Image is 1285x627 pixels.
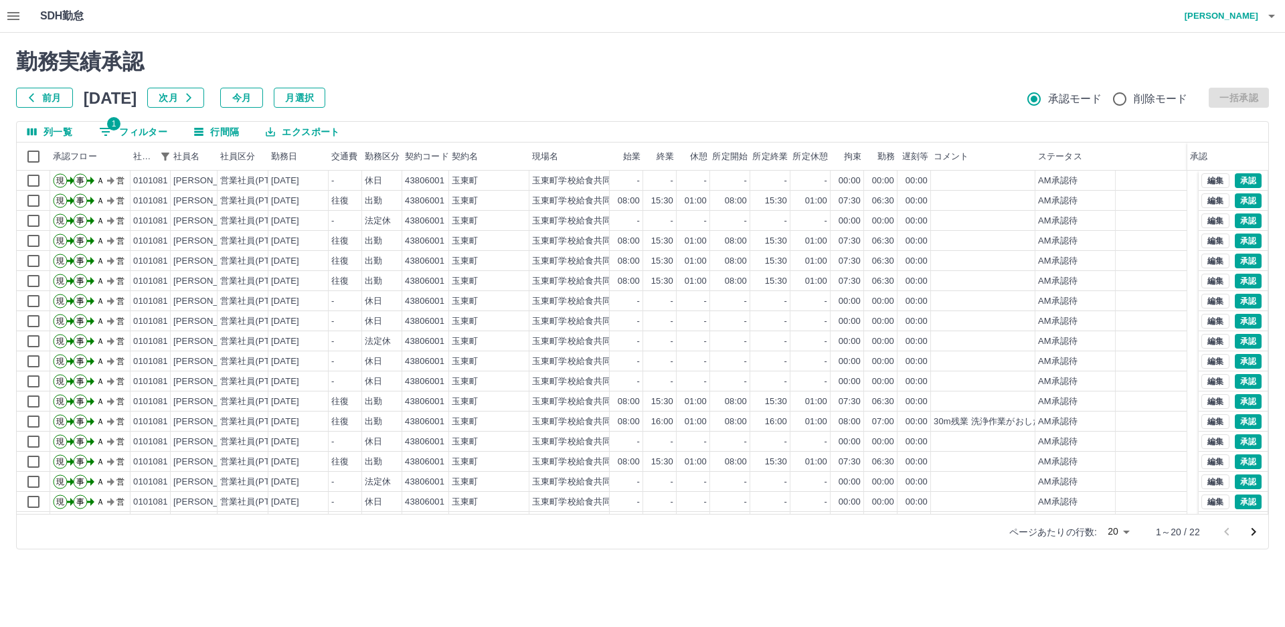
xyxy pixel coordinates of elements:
[76,216,84,226] text: 事
[839,235,861,248] div: 07:30
[156,147,175,166] button: フィルター表示
[610,143,643,171] div: 始業
[1235,314,1262,329] button: 承認
[56,337,64,346] text: 現
[331,143,357,171] div: 交通費
[220,175,290,187] div: 営業社員(PT契約)
[725,235,747,248] div: 08:00
[744,295,747,308] div: -
[173,295,246,308] div: [PERSON_NAME]
[405,255,444,268] div: 43806001
[76,296,84,306] text: 事
[744,315,747,328] div: -
[452,143,478,171] div: 契約名
[76,196,84,205] text: 事
[116,256,124,266] text: 営
[56,196,64,205] text: 現
[839,335,861,348] div: 00:00
[362,143,402,171] div: 勤務区分
[618,275,640,288] div: 08:00
[218,143,268,171] div: 社員区分
[532,175,638,187] div: 玉東町学校給食共同調理場
[839,255,861,268] div: 07:30
[452,315,478,328] div: 玉東町
[271,275,299,288] div: [DATE]
[133,315,168,328] div: 0101081
[1201,474,1229,489] button: 編集
[116,296,124,306] text: 営
[331,315,334,328] div: -
[405,175,444,187] div: 43806001
[452,235,478,248] div: 玉東町
[1201,374,1229,389] button: 編集
[1038,295,1078,308] div: AM承認待
[657,143,674,171] div: 終業
[405,275,444,288] div: 43806001
[784,215,787,228] div: -
[671,215,673,228] div: -
[1235,354,1262,369] button: 承認
[1235,274,1262,288] button: 承認
[16,88,73,108] button: 前月
[1235,454,1262,469] button: 承認
[50,143,131,171] div: 承認フロー
[133,255,168,268] div: 0101081
[116,317,124,326] text: 営
[765,195,787,207] div: 15:30
[133,195,168,207] div: 0101081
[872,215,894,228] div: 00:00
[133,235,168,248] div: 0101081
[637,215,640,228] div: -
[452,195,478,207] div: 玉東町
[872,255,894,268] div: 06:30
[1038,175,1078,187] div: AM承認待
[825,295,827,308] div: -
[839,275,861,288] div: 07:30
[331,255,349,268] div: 往復
[1038,255,1078,268] div: AM承認待
[452,255,478,268] div: 玉東町
[825,175,827,187] div: -
[271,175,299,187] div: [DATE]
[637,175,640,187] div: -
[532,275,638,288] div: 玉東町学校給食共同調理場
[618,235,640,248] div: 08:00
[365,295,382,308] div: 休日
[405,235,444,248] div: 43806001
[906,255,928,268] div: 00:00
[329,143,362,171] div: 交通費
[274,88,325,108] button: 月選択
[906,175,928,187] div: 00:00
[452,295,478,308] div: 玉東町
[76,337,84,346] text: 事
[704,175,707,187] div: -
[637,315,640,328] div: -
[671,175,673,187] div: -
[1201,434,1229,449] button: 編集
[1201,414,1229,429] button: 編集
[872,235,894,248] div: 06:30
[271,255,299,268] div: [DATE]
[1201,354,1229,369] button: 編集
[1201,193,1229,208] button: 編集
[784,295,787,308] div: -
[784,315,787,328] div: -
[618,195,640,207] div: 08:00
[365,235,382,248] div: 出勤
[116,216,124,226] text: 営
[839,315,861,328] div: 00:00
[651,255,673,268] div: 15:30
[839,195,861,207] div: 07:30
[906,215,928,228] div: 00:00
[1038,275,1078,288] div: AM承認待
[1201,495,1229,509] button: 編集
[96,216,104,226] text: Ａ
[1038,335,1078,348] div: AM承認待
[825,335,827,348] div: -
[725,275,747,288] div: 08:00
[220,88,263,108] button: 今月
[220,275,290,288] div: 営業社員(PT契約)
[452,335,478,348] div: 玉東町
[710,143,750,171] div: 所定開始
[173,175,246,187] div: [PERSON_NAME]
